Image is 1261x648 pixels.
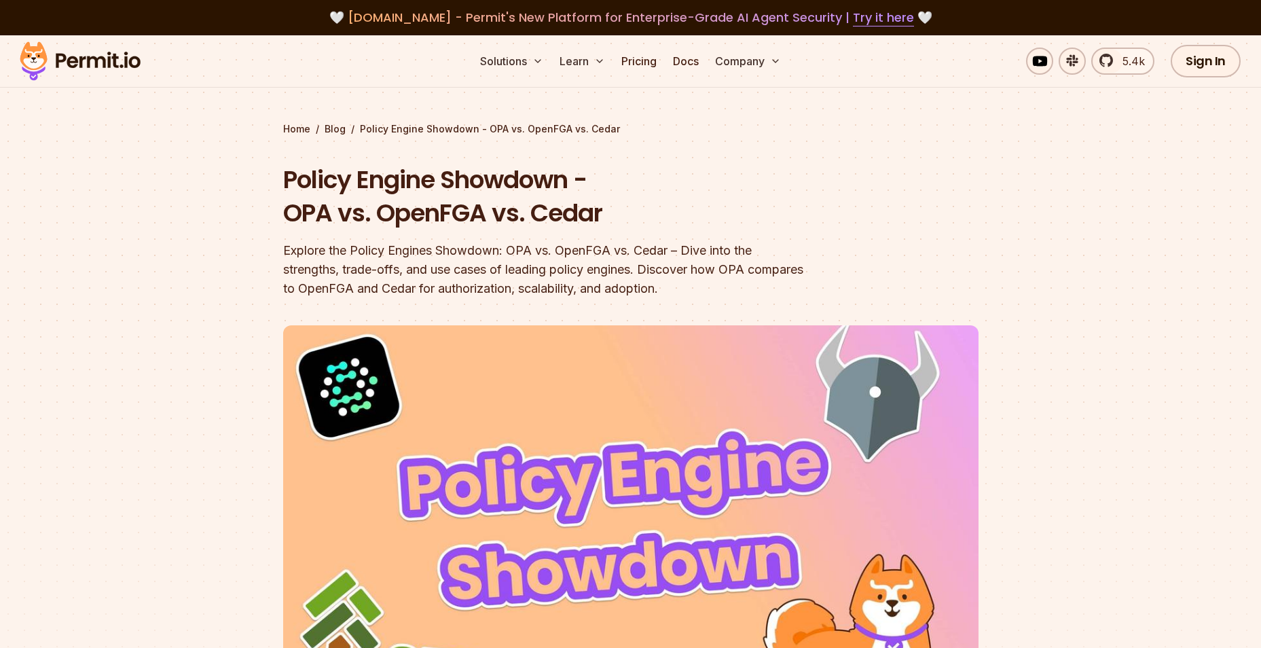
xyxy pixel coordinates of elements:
a: Blog [325,122,346,136]
a: Docs [668,48,704,75]
span: 5.4k [1114,53,1145,69]
a: Sign In [1171,45,1241,77]
a: Home [283,122,310,136]
button: Company [710,48,786,75]
h1: Policy Engine Showdown - OPA vs. OpenFGA vs. Cedar [283,163,805,230]
button: Learn [554,48,610,75]
div: 🤍 🤍 [33,8,1228,27]
a: Try it here [853,9,914,26]
img: Permit logo [14,38,147,84]
div: Explore the Policy Engines Showdown: OPA vs. OpenFGA vs. Cedar – Dive into the strengths, trade-o... [283,241,805,298]
div: / / [283,122,979,136]
button: Solutions [475,48,549,75]
span: [DOMAIN_NAME] - Permit's New Platform for Enterprise-Grade AI Agent Security | [348,9,914,26]
a: 5.4k [1091,48,1154,75]
a: Pricing [616,48,662,75]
